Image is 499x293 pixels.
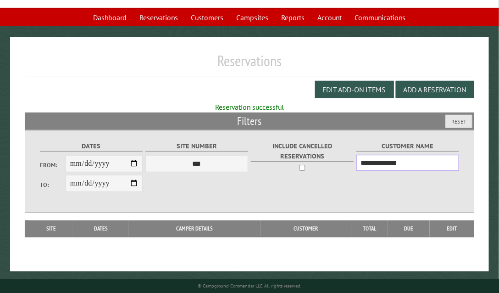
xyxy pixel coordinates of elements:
[388,220,429,237] th: Due
[40,180,66,189] label: To:
[198,283,301,289] small: © Campground Commander LLC. All rights reserved.
[231,9,274,26] a: Campsites
[72,220,129,237] th: Dates
[445,115,472,128] button: Reset
[88,9,133,26] a: Dashboard
[276,9,310,26] a: Reports
[129,220,261,237] th: Camper Details
[40,161,66,169] label: From:
[430,220,474,237] th: Edit
[349,9,411,26] a: Communications
[351,220,388,237] th: Total
[25,52,474,77] h1: Reservations
[251,141,354,161] label: Include Cancelled Reservations
[396,81,474,98] button: Add a Reservation
[312,9,348,26] a: Account
[186,9,229,26] a: Customers
[145,141,248,152] label: Site Number
[25,113,474,130] h2: Filters
[356,141,459,152] label: Customer Name
[261,220,351,237] th: Customer
[134,9,184,26] a: Reservations
[29,220,72,237] th: Site
[25,102,474,112] div: Reservation successful
[40,141,143,152] label: Dates
[315,81,394,98] button: Edit Add-on Items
